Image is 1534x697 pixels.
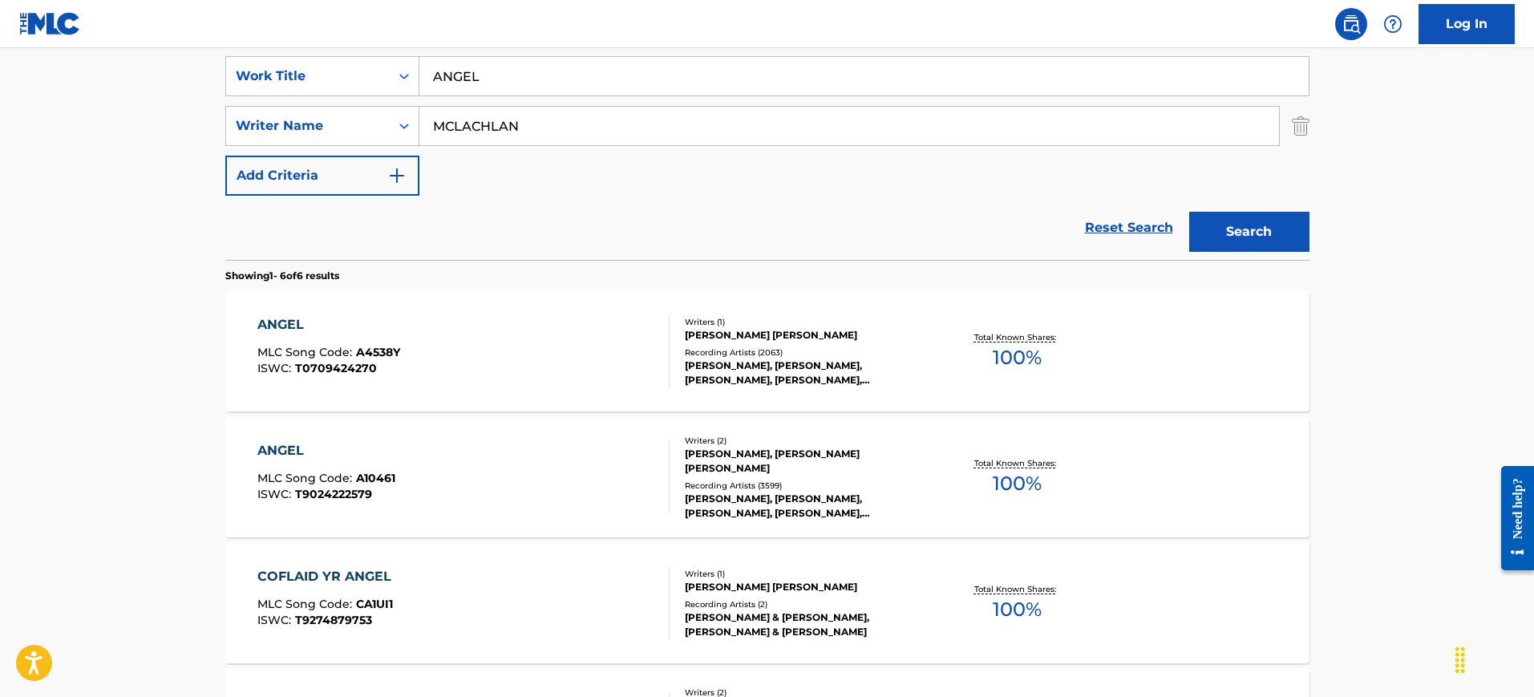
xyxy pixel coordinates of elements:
[295,487,372,501] span: T9024222579
[236,116,380,136] div: Writer Name
[257,315,400,334] div: ANGEL
[1489,454,1534,583] iframe: Resource Center
[225,56,1309,260] form: Search Form
[1383,14,1402,34] img: help
[685,598,927,610] div: Recording Artists ( 2 )
[974,583,1060,595] p: Total Known Shares:
[1377,8,1409,40] div: Help
[356,471,395,485] span: A10461
[295,361,377,375] span: T0709424270
[257,613,295,627] span: ISWC :
[993,343,1042,372] span: 100 %
[19,12,81,35] img: MLC Logo
[1335,8,1367,40] a: Public Search
[1419,4,1515,44] a: Log In
[225,269,339,283] p: Showing 1 - 6 of 6 results
[1189,212,1309,252] button: Search
[974,457,1060,469] p: Total Known Shares:
[236,67,380,86] div: Work Title
[685,447,927,476] div: [PERSON_NAME], [PERSON_NAME] [PERSON_NAME]
[257,567,399,586] div: COFLAID YR ANGEL
[356,345,400,359] span: A4538Y
[685,492,927,521] div: [PERSON_NAME], [PERSON_NAME], [PERSON_NAME], [PERSON_NAME], [PERSON_NAME]
[974,331,1060,343] p: Total Known Shares:
[685,328,927,342] div: [PERSON_NAME] [PERSON_NAME]
[1447,636,1473,684] div: Drag
[257,441,395,460] div: ANGEL
[685,580,927,594] div: [PERSON_NAME] [PERSON_NAME]
[356,597,393,611] span: CA1UI1
[685,359,927,387] div: [PERSON_NAME], [PERSON_NAME], [PERSON_NAME], [PERSON_NAME], [PERSON_NAME]
[257,345,356,359] span: MLC Song Code :
[257,487,295,501] span: ISWC :
[225,543,1309,663] a: COFLAID YR ANGELMLC Song Code:CA1UI1ISWC:T9274879753Writers (1)[PERSON_NAME] [PERSON_NAME]Recordi...
[1454,620,1534,697] iframe: Chat Widget
[257,471,356,485] span: MLC Song Code :
[257,361,295,375] span: ISWC :
[387,166,407,185] img: 9d2ae6d4665cec9f34b9.svg
[993,469,1042,498] span: 100 %
[225,417,1309,537] a: ANGELMLC Song Code:A10461ISWC:T9024222579Writers (2)[PERSON_NAME], [PERSON_NAME] [PERSON_NAME]Rec...
[225,291,1309,411] a: ANGELMLC Song Code:A4538YISWC:T0709424270Writers (1)[PERSON_NAME] [PERSON_NAME]Recording Artists ...
[685,480,927,492] div: Recording Artists ( 3599 )
[225,156,419,196] button: Add Criteria
[685,610,927,639] div: [PERSON_NAME] & [PERSON_NAME], [PERSON_NAME] & [PERSON_NAME]
[993,595,1042,624] span: 100 %
[1077,210,1181,245] a: Reset Search
[257,597,356,611] span: MLC Song Code :
[685,435,927,447] div: Writers ( 2 )
[1342,14,1361,34] img: search
[295,613,372,627] span: T9274879753
[685,316,927,328] div: Writers ( 1 )
[685,568,927,580] div: Writers ( 1 )
[1292,106,1309,146] img: Delete Criterion
[685,346,927,359] div: Recording Artists ( 2063 )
